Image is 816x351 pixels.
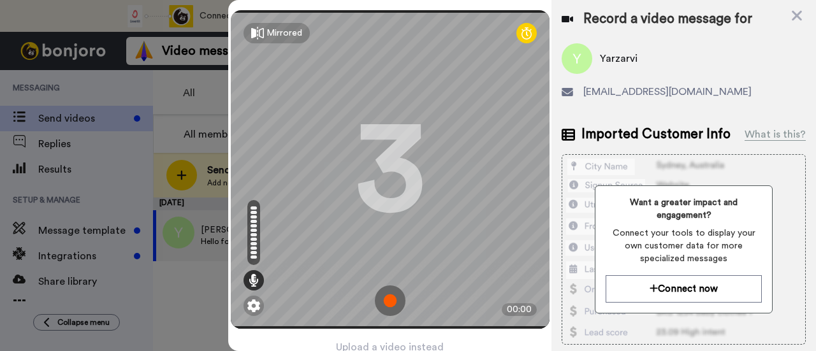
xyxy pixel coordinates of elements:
[606,275,762,303] button: Connect now
[606,196,762,222] span: Want a greater impact and engagement?
[745,127,806,142] div: What is this?
[606,227,762,265] span: Connect your tools to display your own customer data for more specialized messages
[247,299,260,312] img: ic_gear.svg
[502,303,537,316] div: 00:00
[355,122,425,217] div: 3
[581,125,731,144] span: Imported Customer Info
[375,285,405,316] img: ic_record_start.svg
